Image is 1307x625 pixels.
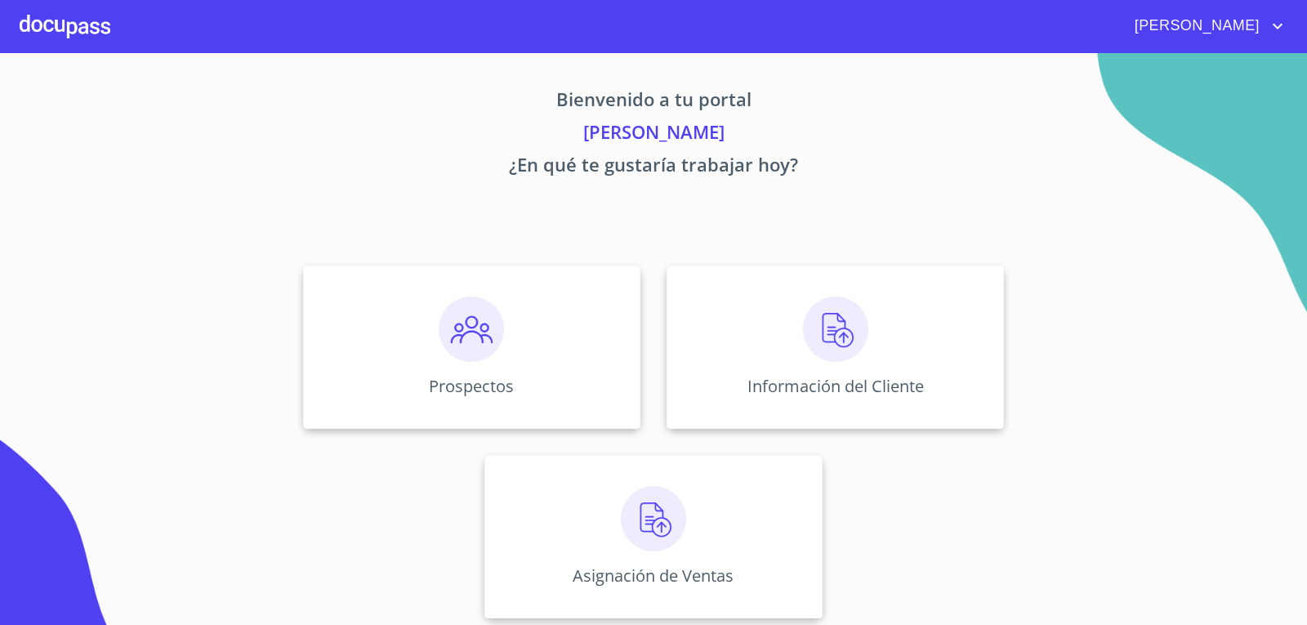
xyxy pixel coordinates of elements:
[621,486,686,551] img: carga.png
[803,297,868,362] img: carga.png
[1122,13,1268,39] span: [PERSON_NAME]
[429,375,514,397] p: Prospectos
[573,565,734,587] p: Asignación de Ventas
[150,151,1157,184] p: ¿En qué te gustaría trabajar hoy?
[150,118,1157,151] p: [PERSON_NAME]
[1122,13,1287,39] button: account of current user
[747,375,924,397] p: Información del Cliente
[439,297,504,362] img: prospectos.png
[150,86,1157,118] p: Bienvenido a tu portal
